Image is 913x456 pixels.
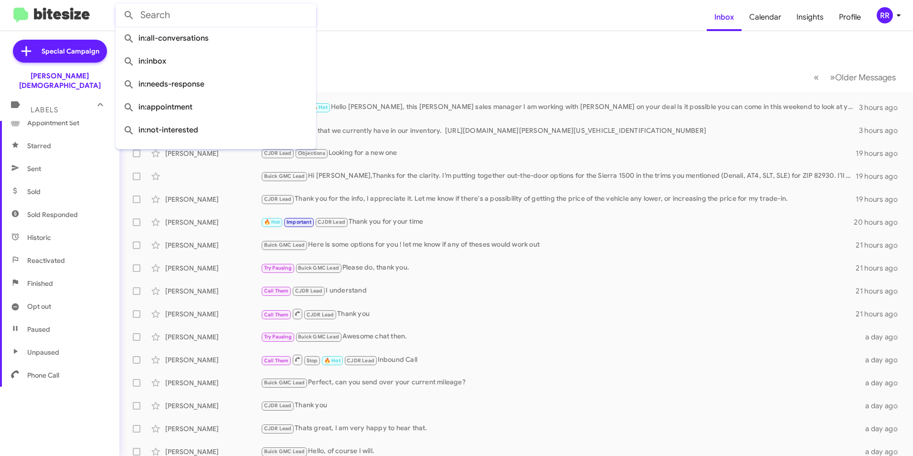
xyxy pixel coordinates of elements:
span: Objections [298,150,325,156]
span: Sent [27,164,41,174]
div: 3 hours ago [859,103,905,112]
div: Thank you [261,308,856,320]
div: 21 hours ago [856,309,905,319]
span: Finished [27,279,53,288]
div: [PERSON_NAME] [165,240,261,250]
span: Buick GMC Lead [264,242,305,248]
span: Older Messages [835,72,896,83]
div: [PERSON_NAME] [165,195,261,204]
span: Buick GMC Lead [264,448,305,455]
span: Starred [27,141,51,151]
span: Try Pausing [264,265,292,271]
div: 21 hours ago [856,286,905,296]
span: 🔥 Hot [324,358,340,364]
span: Historic [27,233,51,242]
span: CJDR Lead [307,312,334,318]
div: Thats great, I am very happy to hear that. [261,423,860,434]
div: [PERSON_NAME] [165,378,261,388]
span: Buick GMC Lead [298,334,339,340]
div: Hi [PERSON_NAME],Thanks for the clarity. I’m putting together out-the-door options for the Sierra... [261,171,856,182]
span: CJDR Lead [264,402,292,409]
div: Inbound Call [261,354,860,366]
a: Insights [789,3,831,31]
a: Profile [831,3,869,31]
span: Call Them [264,358,289,364]
span: « [814,71,819,83]
span: Sold [27,187,41,196]
a: Inbox [707,3,742,31]
div: [PERSON_NAME] [165,355,261,365]
div: [PERSON_NAME] [165,424,261,434]
div: Thank you for the info, I appreciate it. Let me know if there's a possibility of getting the pric... [261,194,856,205]
span: Call Them [264,312,289,318]
span: Buick GMC Lead [264,173,305,179]
div: [PERSON_NAME] [165,217,261,227]
div: [PERSON_NAME] [165,401,261,411]
div: a day ago [860,378,905,388]
span: Phone Call [27,370,59,380]
span: Appointment Set [27,118,79,128]
div: 21 hours ago [856,240,905,250]
span: Buick GMC Lead [298,265,339,271]
div: Thank you for your time [261,217,854,228]
div: 20 hours ago [854,217,905,227]
a: Special Campaign [13,40,107,63]
div: a day ago [860,424,905,434]
div: a day ago [860,332,905,342]
span: in:not-interested [123,119,308,141]
div: here is the Rogue that we currently have in our inventory. [URL][DOMAIN_NAME][PERSON_NAME][US_VEH... [261,126,859,135]
div: Awesome chat then. [261,331,860,342]
span: CJDR Lead [295,288,323,294]
input: Search [116,4,316,27]
div: Thank you [261,400,860,411]
span: in:all-conversations [123,27,308,50]
span: in:needs-response [123,73,308,96]
span: in:appointment [123,96,308,119]
div: [PERSON_NAME] [165,309,261,319]
span: CJDR Lead [318,219,345,225]
div: 19 hours ago [856,195,905,204]
div: Looking for a new one [261,148,856,159]
span: in:sold-verified [123,141,308,164]
div: 19 hours ago [856,149,905,158]
div: a day ago [860,355,905,365]
div: Perfect, can you send over your current mileage? [261,377,860,388]
button: Previous [808,67,825,87]
span: Important [287,219,311,225]
span: » [830,71,835,83]
span: Buick GMC Lead [264,380,305,386]
button: Next [824,67,902,87]
span: CJDR Lead [264,196,292,202]
div: Here is some options for you ! let me know if any of theses would work out [261,239,856,250]
div: [PERSON_NAME] [165,263,261,273]
div: RR [877,7,893,23]
a: Calendar [742,3,789,31]
span: Call Them [264,288,289,294]
span: Reactivated [27,256,65,265]
span: Unpaused [27,347,59,357]
div: I understand [261,285,856,296]
div: 21 hours ago [856,263,905,273]
div: [PERSON_NAME] [165,149,261,158]
div: Hello [PERSON_NAME], this [PERSON_NAME] sales manager I am working with [PERSON_NAME] on your dea... [261,102,859,113]
span: in:inbox [123,50,308,73]
span: Paused [27,325,50,334]
span: Opt out [27,302,51,311]
span: CJDR Lead [264,150,292,156]
button: RR [869,7,902,23]
span: Labels [31,106,58,114]
div: 3 hours ago [859,126,905,135]
span: CJDR Lead [264,425,292,432]
div: 19 hours ago [856,172,905,181]
span: Sold Responded [27,210,78,219]
span: 🔥 Hot [311,104,328,110]
span: Stop [307,358,318,364]
div: a day ago [860,401,905,411]
span: Special Campaign [42,46,99,56]
div: [PERSON_NAME] [165,286,261,296]
div: [PERSON_NAME] [165,332,261,342]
